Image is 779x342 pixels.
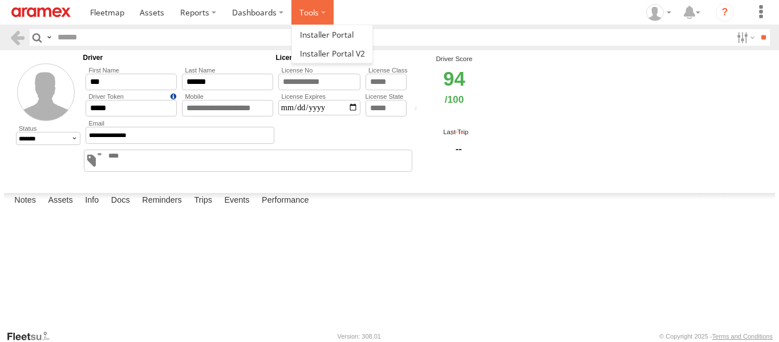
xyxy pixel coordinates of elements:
label: Info [79,193,104,209]
div: 94 [412,63,497,114]
a: Back to previous Page [9,29,26,46]
span: Standard Tag [98,153,102,155]
label: Driver ID is a unique identifier of your choosing, e.g. Employee No., Licence Number [86,93,177,100]
a: Visit our Website [6,331,59,342]
a: Terms and Conditions [712,333,773,340]
img: aramex-logo.svg [11,7,71,17]
label: Reminders [136,193,188,209]
h5: License [276,54,410,62]
label: Events [218,193,255,209]
label: Docs [106,193,136,209]
span: -- [420,142,497,156]
i: ? [716,3,734,22]
div: Mazen Siblini [642,4,675,21]
label: Assets [42,193,78,209]
label: Notes [9,193,42,209]
label: Search Filter Options [732,29,757,46]
label: Search Query [44,29,54,46]
div: Average score based on the driver's last 7 days trips / Max score during the same period. [412,105,429,114]
div: Version: 308.01 [338,333,381,340]
label: Trips [188,193,218,209]
div: © Copyright 2025 - [659,333,773,340]
h5: Driver [83,54,276,62]
label: Performance [256,193,315,209]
